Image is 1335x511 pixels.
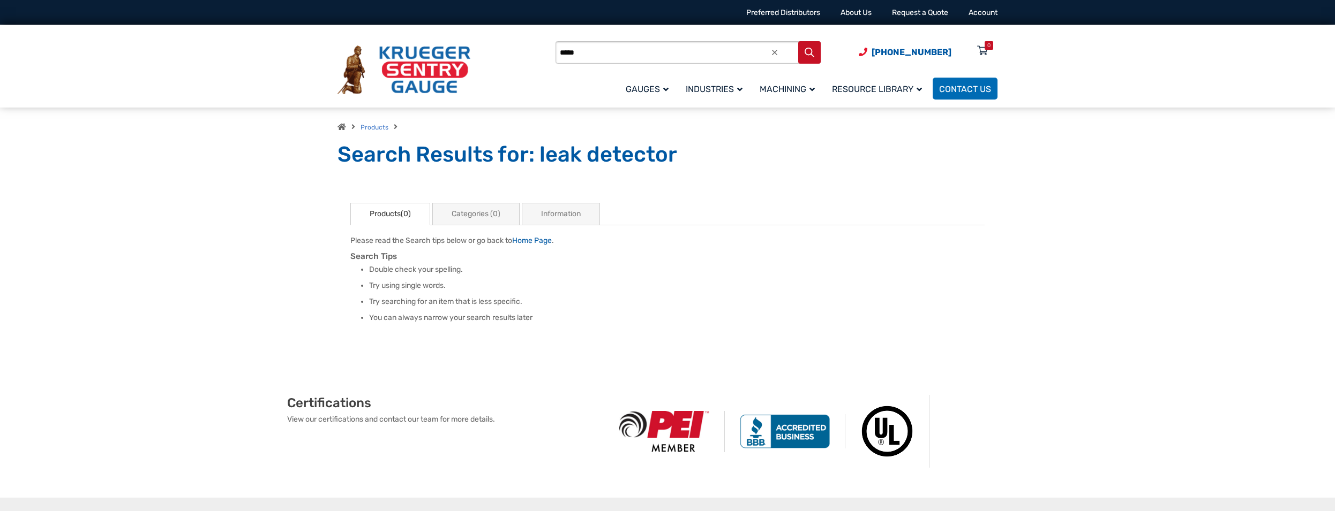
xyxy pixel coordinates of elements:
[369,264,985,275] li: Double check your spelling.
[859,45,951,59] a: Phone Number (920) 434-8860
[798,41,821,64] button: Search
[619,76,679,101] a: Gauges
[760,84,815,94] span: Machining
[522,203,600,225] a: Information
[939,84,991,94] span: Contact Us
[337,141,997,168] h1: Search Results for: leak detector
[969,8,997,17] a: Account
[933,78,997,100] a: Contact Us
[746,8,820,17] a: Preferred Distributors
[369,312,985,323] li: You can always narrow your search results later
[679,76,753,101] a: Industries
[832,84,922,94] span: Resource Library
[826,76,933,101] a: Resource Library
[841,8,872,17] a: About Us
[432,203,520,225] a: Categories (0)
[604,411,725,452] img: PEI Member
[725,414,845,448] img: BBB
[892,8,948,17] a: Request a Quote
[626,84,669,94] span: Gauges
[753,76,826,101] a: Machining
[872,47,951,57] span: [PHONE_NUMBER]
[337,45,470,95] img: Krueger Sentry Gauge
[287,414,604,425] p: View our certifications and contact our team for more details.
[361,124,388,131] a: Products
[350,203,430,225] a: Products(0)
[987,41,991,50] div: 0
[287,395,604,411] h2: Certifications
[686,84,742,94] span: Industries
[350,235,985,246] p: Please read the Search tips below or go back to .
[845,395,929,468] img: Underwriters Laboratories
[369,296,985,307] li: Try searching for an item that is less specific.
[512,236,552,245] a: Home Page
[350,251,985,262] h3: Search Tips
[369,280,985,291] li: Try using single words.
